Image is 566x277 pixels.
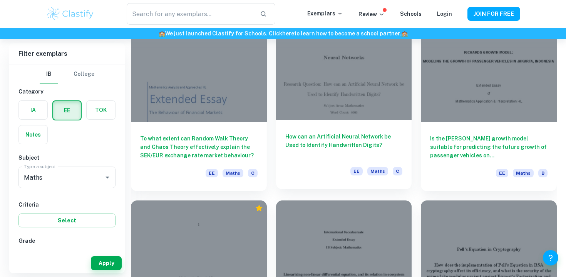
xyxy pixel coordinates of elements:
span: 🏫 [401,30,408,37]
button: Select [18,214,116,227]
h6: Grade [18,237,116,245]
button: College [74,65,94,83]
button: TOK [87,101,115,119]
a: Login [437,11,452,17]
button: IA [19,101,47,119]
button: EE [53,101,81,120]
span: C [393,167,402,175]
h6: Is the [PERSON_NAME] growth model suitable for predicting the future growth of passenger vehicles... [430,134,548,160]
span: EE [496,169,508,177]
a: Schools [400,11,422,17]
span: B [538,169,548,177]
h6: How can an Artificial Neural Network be Used to Identify Handwritten Digits? [285,132,403,158]
span: 🏫 [159,30,165,37]
p: Review [358,10,385,18]
a: Is the [PERSON_NAME] growth model suitable for predicting the future growth of passenger vehicles... [421,20,557,191]
span: EE [350,167,363,175]
h6: To what extent can Random Walk Theory and Chaos Theory effectively explain the SEK/EUR exchange r... [140,134,258,160]
a: How can an Artificial Neural Network be Used to Identify Handwritten Digits?EEMathsC [276,20,412,191]
h6: We just launched Clastify for Schools. Click to learn how to become a school partner. [2,29,564,38]
h6: Subject [18,154,116,162]
h6: Criteria [18,200,116,209]
span: Maths [367,167,388,175]
a: To what extent can Random Walk Theory and Chaos Theory effectively explain the SEK/EUR exchange r... [131,20,267,191]
button: Notes [19,125,47,144]
button: Open [102,172,113,183]
button: Help and Feedback [543,250,558,265]
label: Type a subject [24,163,56,170]
h6: Category [18,87,116,96]
button: JOIN FOR FREE [467,7,520,21]
span: C [248,169,258,177]
a: here [282,30,294,37]
p: Exemplars [307,9,343,18]
h6: Filter exemplars [9,43,125,65]
img: Clastify logo [46,6,95,22]
button: IB [40,65,58,83]
div: Premium [255,204,263,212]
div: Filter type choice [40,65,94,83]
span: EE [206,169,218,177]
button: Apply [91,256,122,270]
input: Search for any exemplars... [127,3,254,25]
span: Maths [513,169,534,177]
span: Maths [223,169,243,177]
